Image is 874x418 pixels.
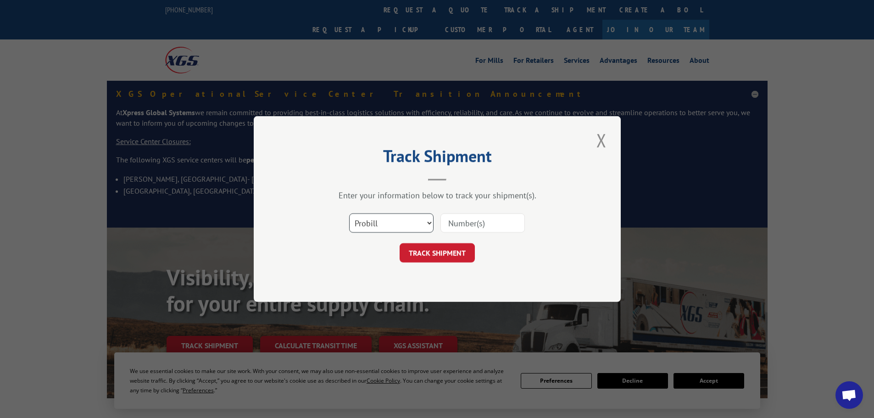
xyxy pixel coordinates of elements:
[594,128,609,153] button: Close modal
[400,243,475,262] button: TRACK SHIPMENT
[440,213,525,233] input: Number(s)
[300,190,575,201] div: Enter your information below to track your shipment(s).
[835,381,863,409] a: Open chat
[300,150,575,167] h2: Track Shipment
